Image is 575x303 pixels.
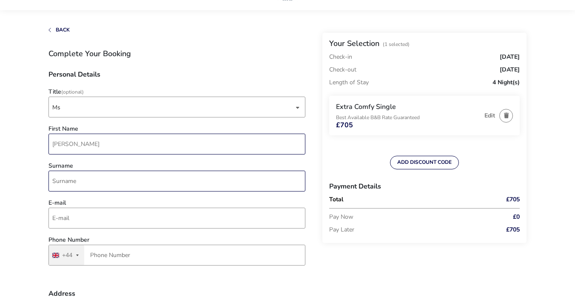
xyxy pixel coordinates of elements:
div: dropdown trigger [296,99,300,116]
p: Best Available B&B Rate Guaranteed [336,115,480,120]
button: Back [48,27,70,33]
div: Ms [52,97,294,118]
p: Check-out [329,63,356,76]
span: £705 [336,122,353,129]
label: Surname [48,163,73,169]
span: [DATE] [500,54,520,60]
button: Selected country [49,245,84,265]
button: ADD DISCOUNT CODE [390,156,459,169]
span: (1 Selected) [383,41,410,48]
h3: Extra Comfy Single [336,103,480,111]
span: £705 [506,227,520,233]
p: Total [329,197,481,203]
input: firstName [48,134,305,154]
h2: Your Selection [329,38,379,49]
p: Length of Stay [329,76,369,89]
div: +44 [62,252,72,258]
h3: Payment Details [329,176,520,197]
button: Edit [484,112,495,119]
label: E-mail [48,200,66,206]
p: Pay Later [329,223,481,236]
input: Phone Number [48,245,305,266]
p: Pay Now [329,211,481,223]
p: Check-in [329,54,352,60]
span: Back [56,26,70,33]
h3: Personal Details [48,71,305,85]
input: email [48,208,305,229]
label: First Name [48,126,78,132]
span: £705 [506,197,520,203]
span: [object Object] [52,97,294,117]
label: Title [48,89,84,95]
label: Phone Number [48,237,89,243]
p-dropdown: Title [48,103,305,111]
span: 4 Night(s) [492,80,520,86]
span: £0 [513,214,520,220]
input: surname [48,171,305,192]
span: [DATE] [500,67,520,73]
span: (Optional) [61,89,84,95]
h1: Complete Your Booking [48,50,305,57]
